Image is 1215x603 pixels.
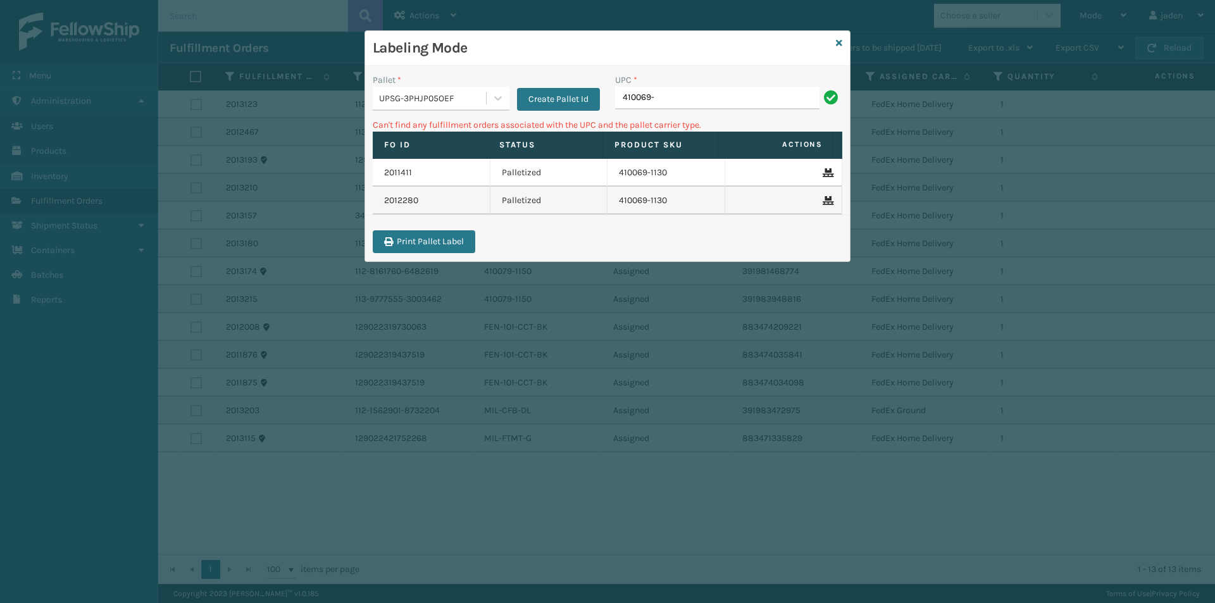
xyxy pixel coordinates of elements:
[490,159,608,187] td: Palletized
[490,187,608,214] td: Palletized
[373,230,475,253] button: Print Pallet Label
[722,134,830,155] span: Actions
[517,88,600,111] button: Create Pallet Id
[384,166,412,179] a: 2011411
[373,73,401,87] label: Pallet
[823,168,830,177] i: Remove From Pallet
[373,118,842,132] p: Can't find any fulfillment orders associated with the UPC and the pallet carrier type.
[615,73,637,87] label: UPC
[614,139,706,151] label: Product SKU
[373,39,831,58] h3: Labeling Mode
[823,196,830,205] i: Remove From Pallet
[499,139,591,151] label: Status
[379,92,487,105] div: UPSG-3PHJP05OEF
[607,187,725,214] td: 410069-1130
[607,159,725,187] td: 410069-1130
[384,139,476,151] label: Fo Id
[384,194,418,207] a: 2012280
